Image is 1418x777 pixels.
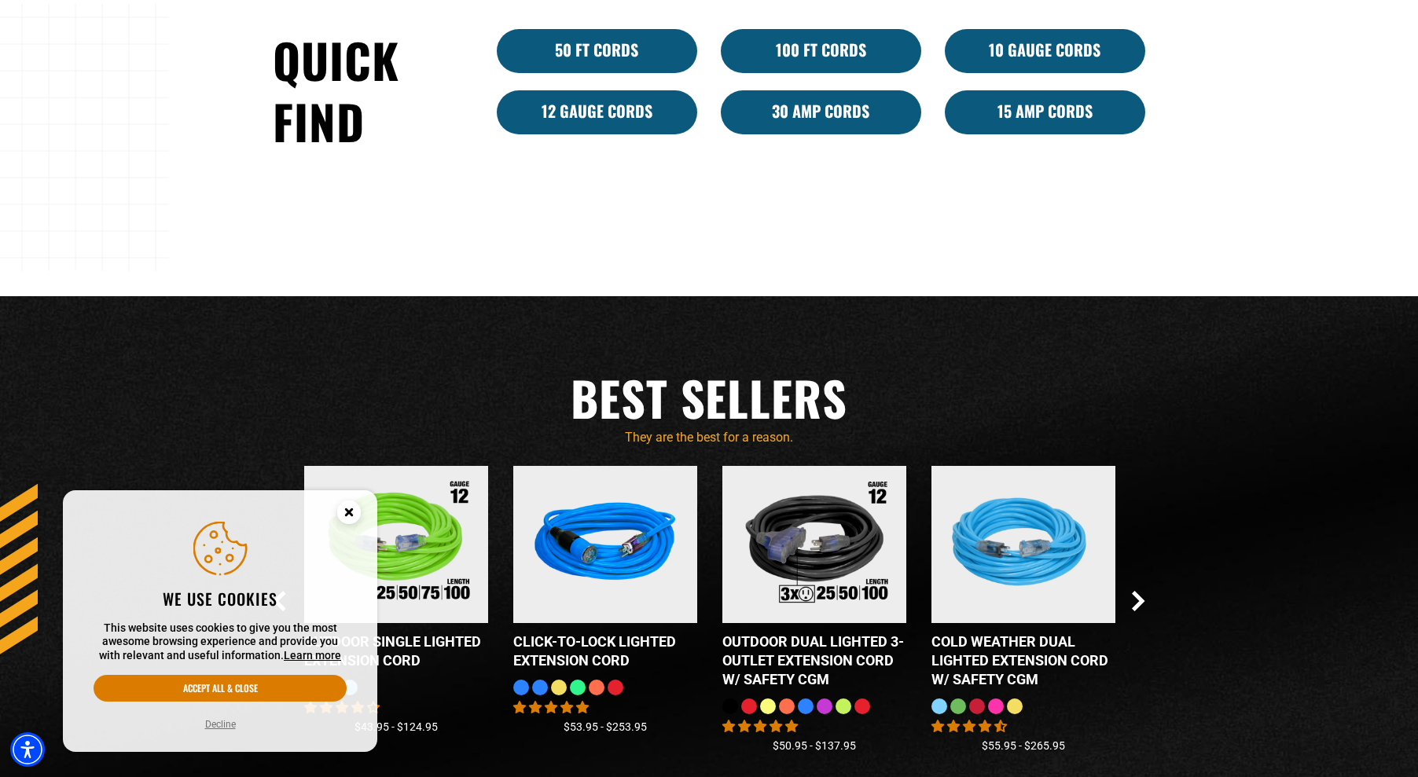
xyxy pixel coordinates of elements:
[94,588,347,609] h2: We use cookies
[200,717,241,732] button: Decline
[722,738,906,754] div: $50.95 - $137.95
[304,719,488,735] div: $43.95 - $124.95
[931,466,1115,698] a: Light Blue Cold Weather Dual Lighted Extension Cord w/ Safety CGM
[726,464,903,624] img: Outdoor Dual Lighted 3-Outlet Extension Cord w/ Safety CGM
[721,90,921,134] a: 30 Amp Cords
[63,490,377,753] aside: Cookie Consent
[273,29,473,152] h2: Quick Find
[94,621,347,663] p: This website uses cookies to give you the most awesome browsing experience and provide you with r...
[1132,591,1145,611] button: Next Slide
[10,732,45,767] div: Accessibility Menu
[497,29,697,73] a: 50 ft cords
[497,90,697,134] a: 12 Gauge Cords
[513,700,589,715] span: 4.87 stars
[94,675,347,702] button: Accept all & close
[308,464,485,624] img: Outdoor Single Lighted Extension Cord
[722,466,906,698] a: Outdoor Dual Lighted 3-Outlet Extension Cord w/ Safety CGM Outdoor Dual Lighted 3-Outlet Extensio...
[945,29,1145,73] a: 10 Gauge Cords
[513,466,697,680] a: blue Click-to-Lock Lighted Extension Cord
[931,738,1115,754] div: $55.95 - $265.95
[945,90,1145,134] a: 15 Amp Cords
[513,632,697,670] div: Click-to-Lock Lighted Extension Cord
[284,649,341,662] a: This website uses cookies to give you the most awesome browsing experience and provide you with r...
[273,367,1145,428] h2: Best Sellers
[273,428,1145,447] p: They are the best for a reason.
[721,29,921,73] a: 100 Ft Cords
[513,719,697,735] div: $53.95 - $253.95
[722,632,906,689] div: Outdoor Dual Lighted 3-Outlet Extension Cord w/ Safety CGM
[517,464,694,624] img: blue
[935,464,1112,624] img: Light Blue
[304,632,488,670] div: Outdoor Single Lighted Extension Cord
[931,632,1115,689] div: Cold Weather Dual Lighted Extension Cord w/ Safety CGM
[931,719,1007,734] span: 4.62 stars
[304,466,488,680] a: Outdoor Single Lighted Extension Cord Outdoor Single Lighted Extension Cord
[722,719,798,734] span: 4.80 stars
